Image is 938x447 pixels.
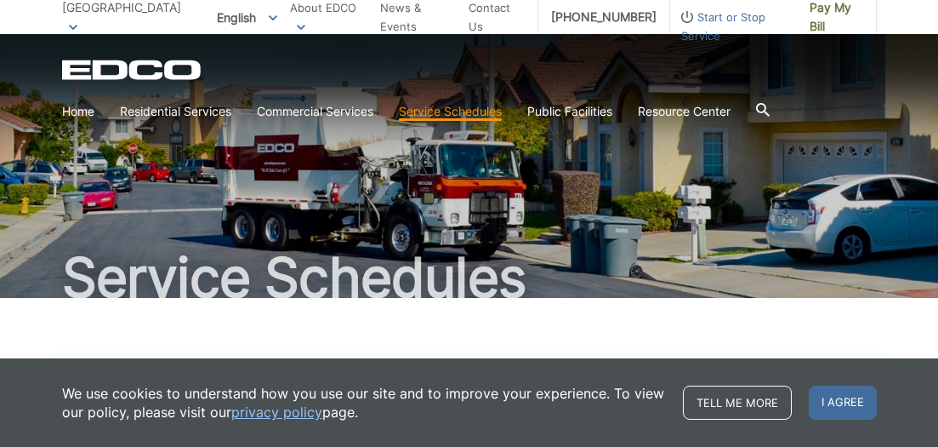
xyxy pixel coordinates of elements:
[809,386,877,420] span: I agree
[62,384,666,421] p: We use cookies to understand how you use our site and to improve your experience. To view our pol...
[120,102,231,121] a: Residential Services
[62,102,94,121] a: Home
[62,60,203,80] a: EDCD logo. Return to the homepage.
[399,102,502,121] a: Service Schedules
[638,102,731,121] a: Resource Center
[231,403,322,421] a: privacy policy
[257,102,373,121] a: Commercial Services
[62,250,877,305] h1: Service Schedules
[204,3,290,32] span: English
[683,386,792,420] a: Tell me more
[527,102,612,121] a: Public Facilities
